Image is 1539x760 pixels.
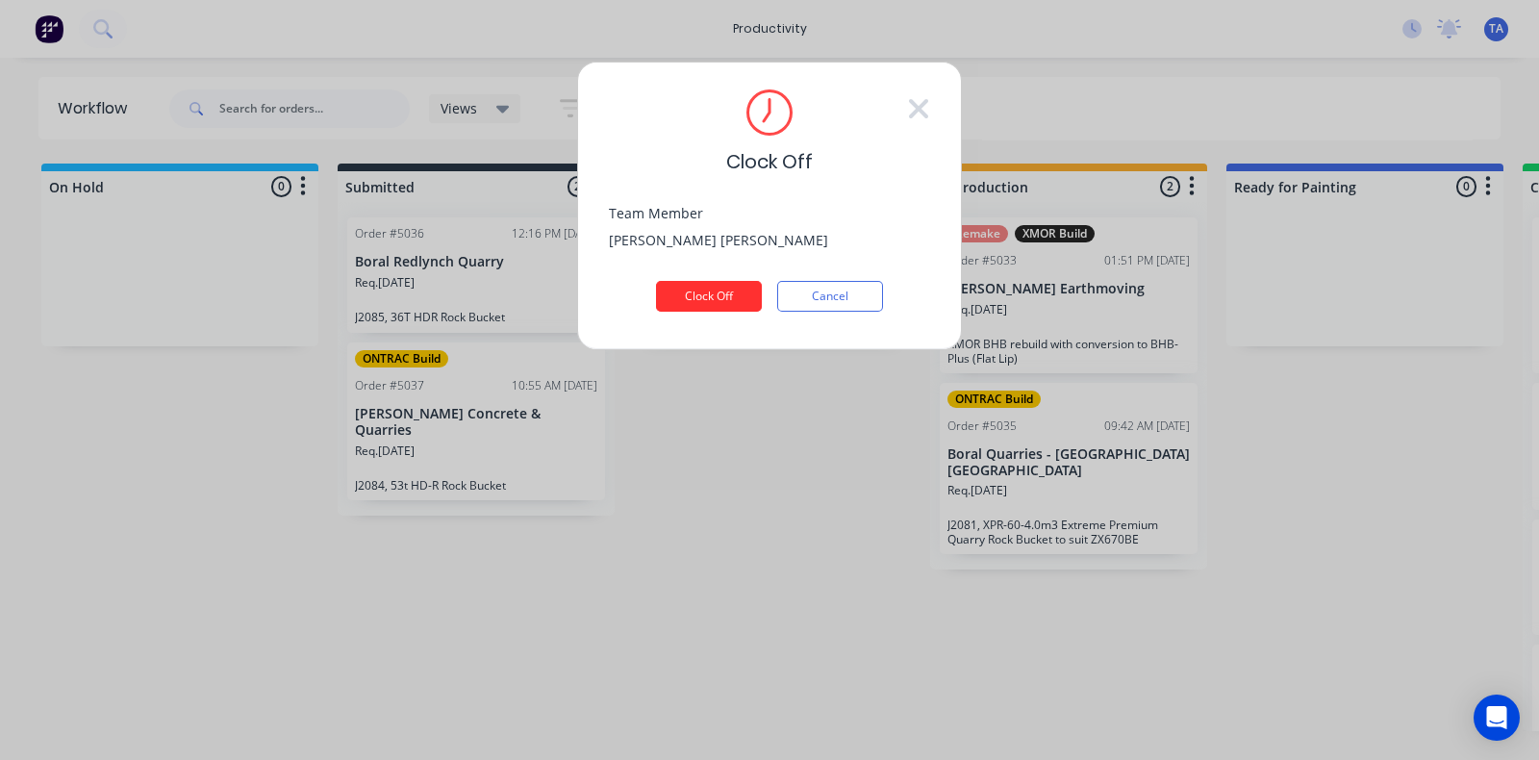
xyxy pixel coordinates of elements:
div: Open Intercom Messenger [1474,695,1520,741]
div: [PERSON_NAME] [PERSON_NAME] [609,225,930,250]
div: Team Member [609,207,930,220]
button: Clock Off [656,281,762,312]
span: Clock Off [726,147,813,176]
button: Cancel [777,281,883,312]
